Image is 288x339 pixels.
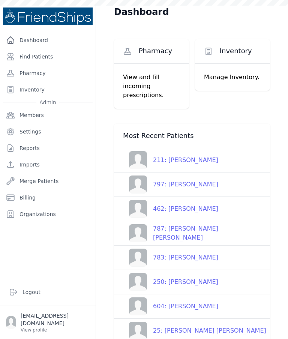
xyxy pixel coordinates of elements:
[123,273,218,291] a: 250: [PERSON_NAME]
[147,204,218,213] div: 462: [PERSON_NAME]
[123,131,194,140] span: Most Recent Patients
[123,249,218,267] a: 783: [PERSON_NAME]
[147,277,218,286] div: 250: [PERSON_NAME]
[123,297,218,315] a: 604: [PERSON_NAME]
[114,39,189,109] a: Pharmacy View and fill incoming prescriptions.
[3,174,93,189] a: Merge Patients
[3,157,93,172] a: Imports
[220,46,252,55] span: Inventory
[3,141,93,156] a: Reports
[147,326,266,335] div: 25: [PERSON_NAME] [PERSON_NAME]
[6,312,90,333] a: [EMAIL_ADDRESS][DOMAIN_NAME] View profile
[195,39,270,109] a: Inventory Manage Inventory.
[147,156,218,165] div: 211: [PERSON_NAME]
[21,312,90,327] p: [EMAIL_ADDRESS][DOMAIN_NAME]
[3,66,93,81] a: Pharmacy
[3,124,93,139] a: Settings
[3,190,93,205] a: Billing
[129,151,147,169] img: person-242608b1a05df3501eefc295dc1bc67a.jpg
[204,73,261,82] p: Manage Inventory.
[3,108,93,123] a: Members
[147,253,218,262] div: 783: [PERSON_NAME]
[139,46,172,55] span: Pharmacy
[3,207,93,222] a: Organizations
[123,224,267,242] a: 787: [PERSON_NAME] [PERSON_NAME]
[129,297,147,315] img: person-242608b1a05df3501eefc295dc1bc67a.jpg
[129,175,147,193] img: person-242608b1a05df3501eefc295dc1bc67a.jpg
[147,180,218,189] div: 797: [PERSON_NAME]
[129,273,147,291] img: person-242608b1a05df3501eefc295dc1bc67a.jpg
[36,99,59,106] span: Admin
[3,49,93,64] a: Find Patients
[129,249,147,267] img: person-242608b1a05df3501eefc295dc1bc67a.jpg
[123,151,218,169] a: 211: [PERSON_NAME]
[21,327,90,333] p: View profile
[129,224,147,242] img: person-242608b1a05df3501eefc295dc1bc67a.jpg
[123,73,180,100] p: View and fill incoming prescriptions.
[147,224,267,242] div: 787: [PERSON_NAME] [PERSON_NAME]
[114,6,169,18] h1: Dashboard
[123,200,218,218] a: 462: [PERSON_NAME]
[123,175,218,193] a: 797: [PERSON_NAME]
[3,82,93,97] a: Inventory
[147,302,218,311] div: 604: [PERSON_NAME]
[3,7,93,25] img: Medical Missions EMR
[129,200,147,218] img: person-242608b1a05df3501eefc295dc1bc67a.jpg
[3,33,93,48] a: Dashboard
[6,285,90,300] a: Logout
